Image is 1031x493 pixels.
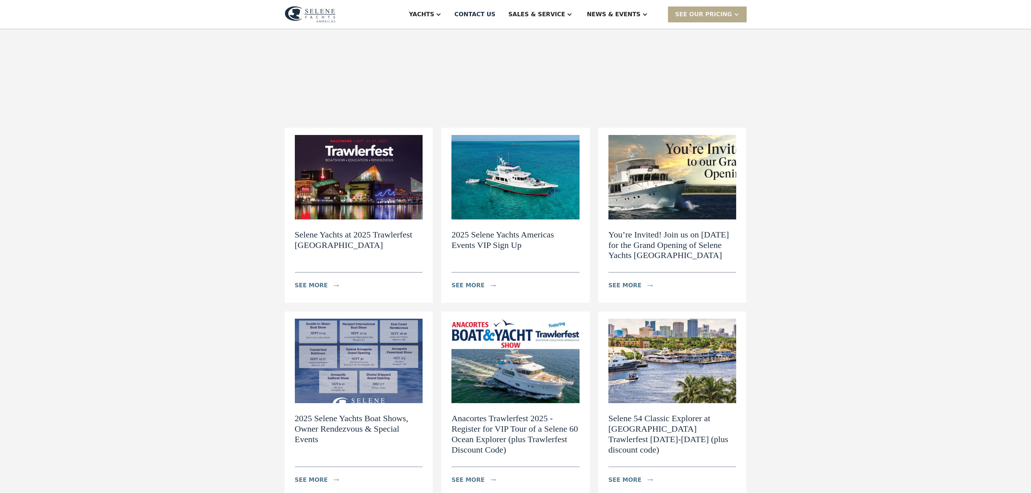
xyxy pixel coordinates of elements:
div: see more [451,476,485,484]
h2: 2025 Selene Yachts Americas Events VIP Sign Up [451,230,580,250]
img: icon [490,284,496,287]
img: icon [647,479,653,481]
div: Yachts [409,10,434,19]
img: icon [333,479,339,481]
div: Contact US [454,10,495,19]
a: 2025 Selene Yachts Americas Events VIP Sign Upsee moreicon [441,128,590,303]
div: see more [608,476,642,484]
div: Sales & Service [508,10,565,19]
div: see more [295,281,328,290]
img: icon [647,284,653,287]
h2: Anacortes Trawlerfest 2025 - Register for VIP Tour of a Selene 60 Ocean Explorer (plus Trawlerfes... [451,413,580,455]
a: You’re Invited! Join us on [DATE] for the Grand Opening of Selene Yachts [GEOGRAPHIC_DATA]see mor... [598,128,747,303]
div: SEE Our Pricing [675,10,732,19]
div: see more [295,476,328,484]
h2: 2025 Selene Yachts Boat Shows, Owner Rendezvous & Special Events [295,413,423,444]
div: see more [451,281,485,290]
div: SEE Our Pricing [668,6,747,22]
div: News & EVENTS [587,10,641,19]
a: Selene Yachts at 2025 Trawlerfest [GEOGRAPHIC_DATA]see moreicon [285,128,433,303]
img: logo [285,6,336,23]
h2: You’re Invited! Join us on [DATE] for the Grand Opening of Selene Yachts [GEOGRAPHIC_DATA] [608,230,737,261]
h2: Selene Yachts at 2025 Trawlerfest [GEOGRAPHIC_DATA] [295,230,423,250]
img: icon [333,284,339,287]
h2: Selene 54 Classic Explorer at [GEOGRAPHIC_DATA] Trawlerfest [DATE]-[DATE] (plus discount code) [608,413,737,455]
img: icon [490,479,496,481]
div: see more [608,281,642,290]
